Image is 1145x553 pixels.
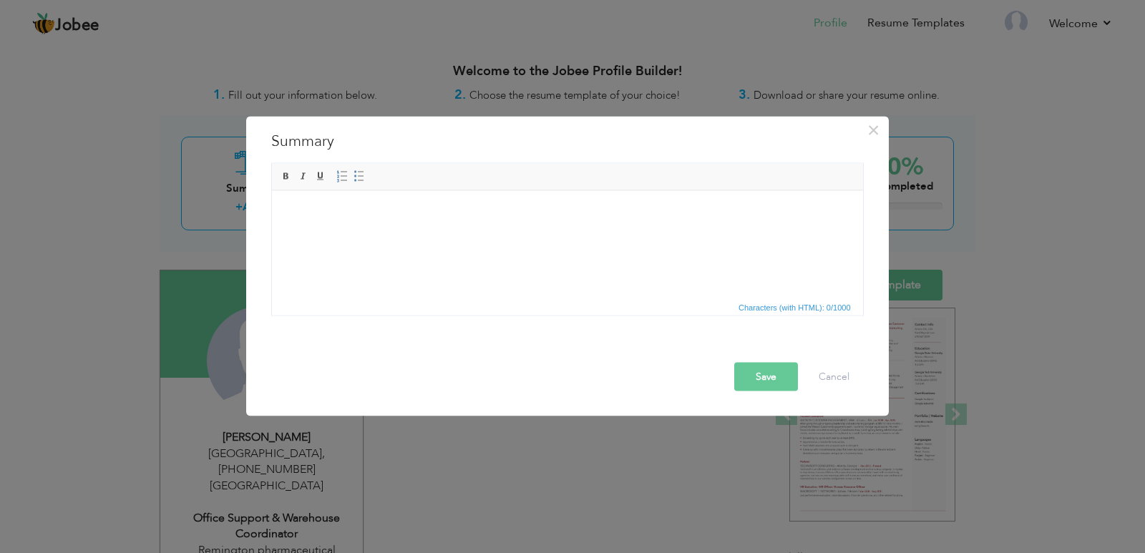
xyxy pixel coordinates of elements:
span: Characters (with HTML): 0/1000 [736,300,854,313]
button: Close [862,118,885,141]
div: Statistics [736,300,855,313]
button: Save [734,362,798,391]
a: Underline [313,168,328,184]
iframe: Rich Text Editor, summaryEditor [272,190,863,298]
button: Cancel [804,362,864,391]
a: Insert/Remove Bulleted List [351,168,367,184]
a: Italic [296,168,311,184]
a: Bold [278,168,294,184]
span: × [867,117,880,142]
a: Insert/Remove Numbered List [334,168,350,184]
h3: Summary [271,130,864,152]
